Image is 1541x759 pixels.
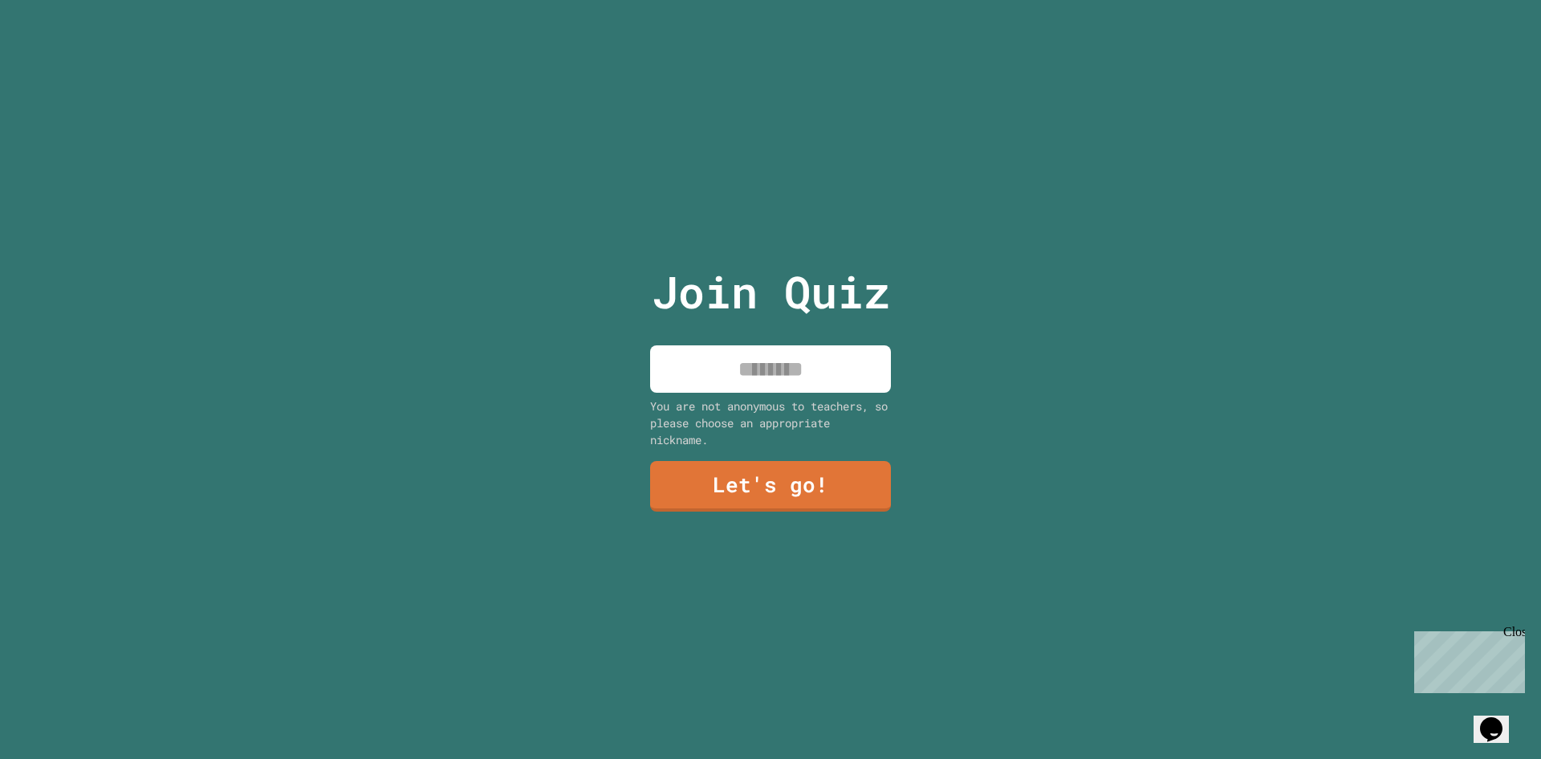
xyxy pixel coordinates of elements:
[1474,695,1525,743] iframe: chat widget
[650,461,891,512] a: Let's go!
[650,398,891,448] div: You are not anonymous to teachers, so please choose an appropriate nickname.
[6,6,111,102] div: Chat with us now!Close
[652,259,890,325] p: Join Quiz
[1408,625,1525,693] iframe: chat widget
